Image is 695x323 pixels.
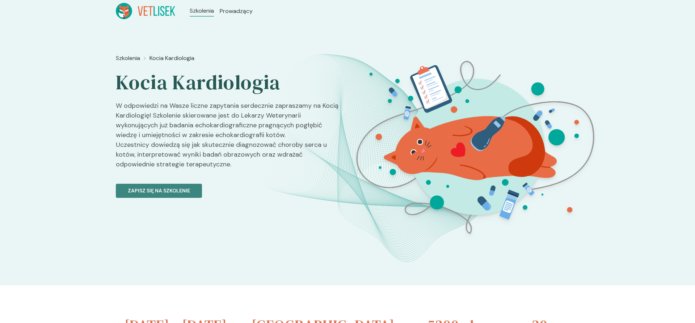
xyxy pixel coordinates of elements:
[220,7,253,16] a: Prowadzący
[116,70,342,95] h2: Kocia Kardiologia
[190,7,214,15] a: Szkolenia
[128,187,190,195] p: Zapisz się na szkolenie
[116,175,342,198] a: Zapisz się na szkolenie
[149,54,194,63] a: Kocia Kardiologia
[116,54,140,63] a: Szkolenia
[116,184,202,198] button: Zapisz się na szkolenie
[347,51,604,244] img: aHfXk0MqNJQqH-jX_KociaKardio_BT.svg
[116,101,342,175] p: W odpowiedzi na Wasze liczne zapytania serdecznie zapraszamy na Kocią Kardiologię! Szkolenie skie...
